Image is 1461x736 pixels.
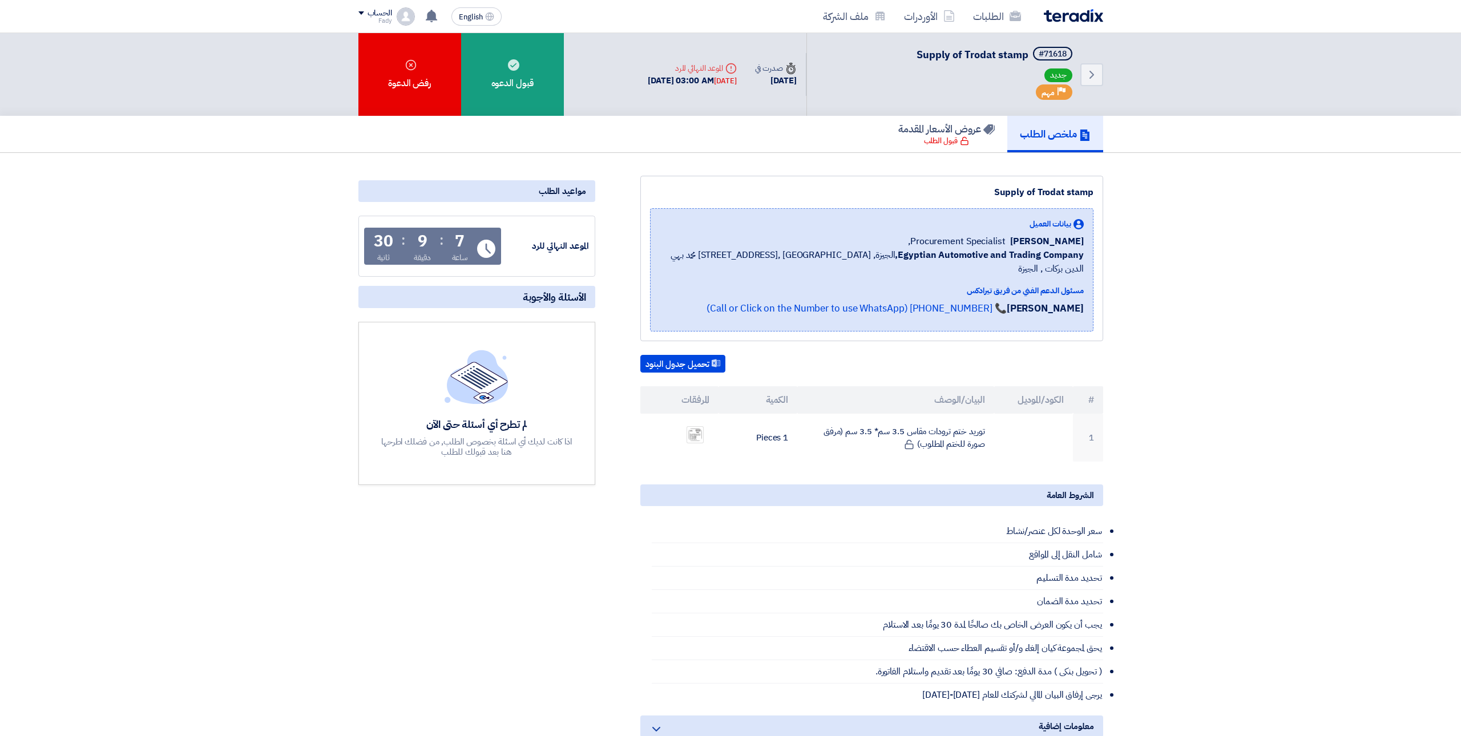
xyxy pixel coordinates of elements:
[1073,414,1103,462] td: 1
[414,252,431,264] div: دقيقة
[358,180,595,202] div: مواعيد الطلب
[895,248,1083,262] b: Egyptian Automotive and Trading Company,
[380,436,574,457] div: اذا كانت لديك أي اسئلة بخصوص الطلب, من فضلك اطرحها هنا بعد قبولك للطلب
[461,33,564,116] div: قبول الدعوه
[652,590,1103,613] li: تحديد مدة الضمان
[640,355,725,373] button: تحميل جدول البنود
[814,3,895,30] a: ملف الشركة
[917,47,1028,62] span: Supply of Trodat stamp
[994,386,1073,414] th: الكود/الموديل
[452,252,469,264] div: ساعة
[652,684,1103,706] li: يرجى إرفاق البيان المالي لشركتك للعام [DATE]-[DATE]
[358,18,392,24] div: Fady
[917,47,1075,63] h5: Supply of Trodat stamp
[652,613,1103,637] li: يجب أن يكون العرض الخاص بك صالحًا لمدة 30 يومًا بعد الاستلام
[755,74,796,87] div: [DATE]
[714,75,737,87] div: [DATE]
[652,567,1103,590] li: تحديد مدة التسليم
[418,233,427,249] div: 9
[1030,218,1071,230] span: بيانات العميل
[1007,301,1084,316] strong: [PERSON_NAME]
[797,386,994,414] th: البيان/الوصف
[374,233,393,249] div: 30
[523,290,586,304] span: الأسئلة والأجوبة
[755,62,796,74] div: صدرت في
[886,116,1007,152] a: عروض الأسعار المقدمة قبول الطلب
[1007,116,1103,152] a: ملخص الطلب
[1010,234,1084,248] span: [PERSON_NAME]
[401,230,405,250] div: :
[1042,87,1055,98] span: مهم
[459,13,483,21] span: English
[898,122,995,135] h5: عروض الأسعار المقدمة
[439,230,443,250] div: :
[377,252,390,264] div: ثانية
[397,7,415,26] img: profile_test.png
[1039,720,1094,733] span: معلومات إضافية
[652,543,1103,567] li: شامل النقل إلى المواقع
[358,33,461,116] div: رفض الدعوة
[707,301,1007,316] a: 📞 [PHONE_NUMBER] (Call or Click on the Number to use WhatsApp)
[719,386,797,414] th: الكمية
[1047,489,1094,502] span: الشروط العامة
[895,3,964,30] a: الأوردرات
[687,427,703,442] img: _1759236089170.png
[797,414,994,462] td: توريد ختم ترودات مقاس 3.5 سم* 3.5 سم (مرفق صورة للختم المطلوب)
[964,3,1030,30] a: الطلبات
[650,185,1093,199] div: Supply of Trodat stamp
[503,240,589,253] div: الموعد النهائي للرد
[652,637,1103,660] li: يحق لمجموعة كيان إلغاء و/أو تقسيم العطاء حسب الاقتضاء
[1044,9,1103,22] img: Teradix logo
[648,74,737,87] div: [DATE] 03:00 AM
[924,135,969,147] div: قبول الطلب
[455,233,465,249] div: 7
[451,7,502,26] button: English
[445,350,508,403] img: empty_state_list.svg
[652,660,1103,684] li: ( تحويل بنكى ) مدة الدفع: صافي 30 يومًا بعد تقديم واستلام الفاتورة.
[652,520,1103,543] li: سعر الوحدة لكل عنصر/نشاط
[1020,127,1091,140] h5: ملخص الطلب
[908,234,1006,248] span: Procurement Specialist,
[648,62,737,74] div: الموعد النهائي للرد
[1073,386,1103,414] th: #
[380,418,574,431] div: لم تطرح أي أسئلة حتى الآن
[368,9,392,18] div: الحساب
[1039,50,1067,58] div: #71618
[640,386,719,414] th: المرفقات
[719,414,797,462] td: 1 Pieces
[660,248,1084,276] span: الجيزة, [GEOGRAPHIC_DATA] ,[STREET_ADDRESS] محمد بهي الدين بركات , الجيزة
[1044,68,1072,82] span: جديد
[660,285,1084,297] div: مسئول الدعم الفني من فريق تيرادكس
